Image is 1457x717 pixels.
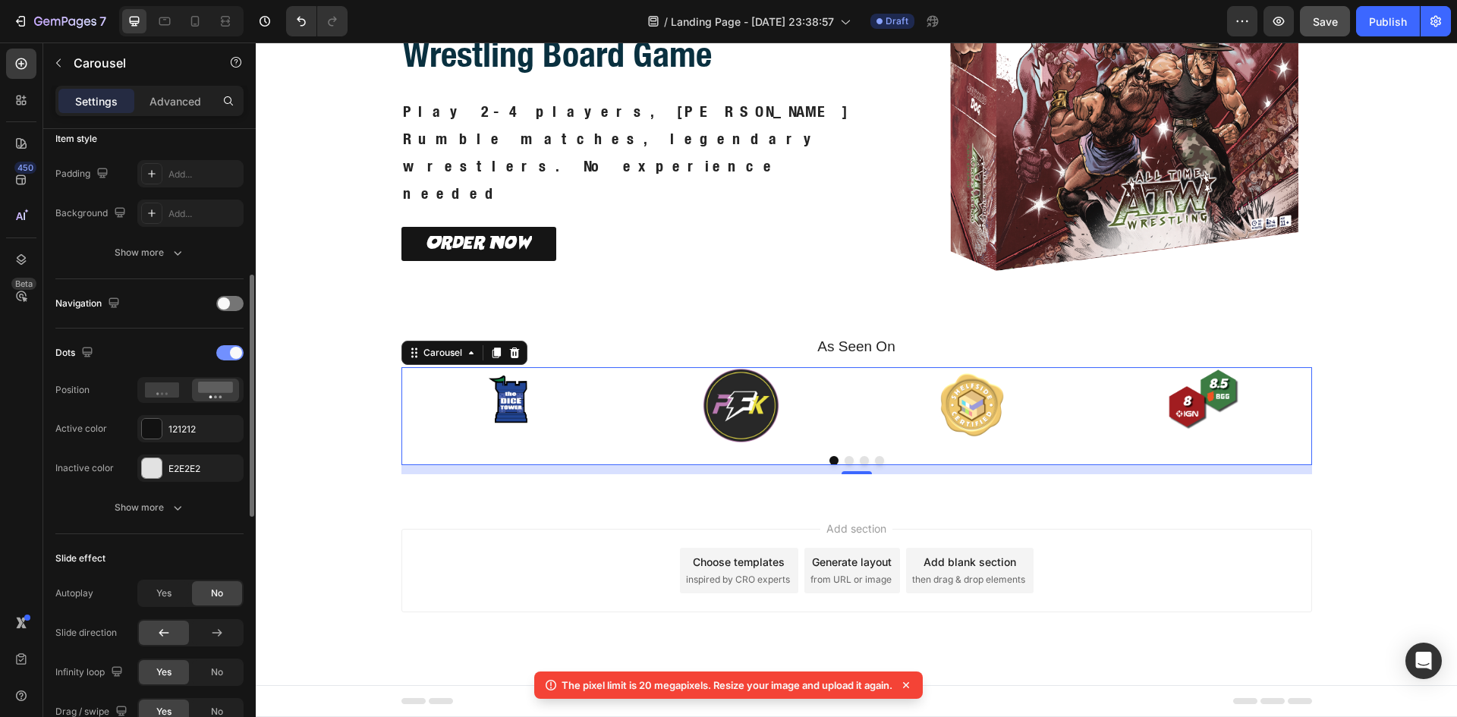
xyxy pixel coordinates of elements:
div: Autoplay [55,586,93,600]
button: Publish [1356,6,1420,36]
div: Active color [55,422,107,436]
div: Slide direction [55,626,117,640]
div: Generate layout [556,511,636,527]
span: Add section [565,478,637,494]
p: As Seen On [13,295,1188,314]
span: Draft [886,14,908,28]
p: The pixel limit is 20 megapixels. Resize your image and upload it again. [562,678,892,693]
span: inspired by CRO experts [430,530,534,544]
button: Show more [55,239,244,266]
img: gempages_585976556803850947-7d3d241a-1686-44ec-8d7d-3f93c680b4c8.png [222,325,287,390]
p: Advanced [149,93,201,109]
div: Open Intercom Messenger [1405,643,1442,679]
div: Add... [168,207,240,221]
button: Dot [589,414,598,423]
div: Show more [115,245,185,260]
div: Inactive color [55,461,114,475]
button: Dot [604,414,613,423]
div: Beta [11,278,36,290]
span: from URL or image [555,530,636,544]
div: Infinity loop [55,662,126,683]
div: Navigation [55,294,123,314]
span: then drag & drop elements [656,530,769,544]
div: Background [55,203,129,224]
div: Item style [55,132,97,146]
div: Padding [55,164,112,184]
img: gempages_585976556803850947-dc478878-6fa2-4692-9748-b79289a2c5f7.png [447,325,524,401]
span: Landing Page - [DATE] 23:38:57 [671,14,834,30]
button: Save [1300,6,1350,36]
div: Add blank section [668,511,760,527]
span: Save [1313,15,1338,28]
img: gempages_585976556803850947-5d8da2f7-d329-44b9-a4b7-cf91527abdfb.png [678,325,754,401]
div: Choose templates [437,511,529,527]
p: Settings [75,93,118,109]
button: Show more [55,494,244,521]
img: gempages_585976556803850947-ea278124-b1f3-4041-aff3-411435e8adac.png [908,325,985,392]
button: 7 [6,6,113,36]
div: Slide effect [55,552,105,565]
div: Undo/Redo [286,6,348,36]
span: Yes [156,665,172,679]
div: Dots [55,343,96,363]
div: 450 [14,162,36,174]
span: No [211,586,223,600]
span: Yes [156,586,172,600]
div: E2E2E2 [168,462,240,476]
h2: Rich Text Editor. Editing area: main [11,294,1190,316]
div: Carousel [165,303,209,317]
button: Dot [574,414,583,423]
div: Publish [1369,14,1407,30]
button: Dot [619,414,628,423]
div: Show more [115,500,185,515]
p: 7 [99,12,106,30]
div: Position [55,383,90,397]
span: / [664,14,668,30]
p: Carousel [74,54,203,72]
iframe: Design area [256,42,1457,717]
span: No [211,665,223,679]
div: 121212 [168,423,240,436]
div: Add... [168,168,240,181]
